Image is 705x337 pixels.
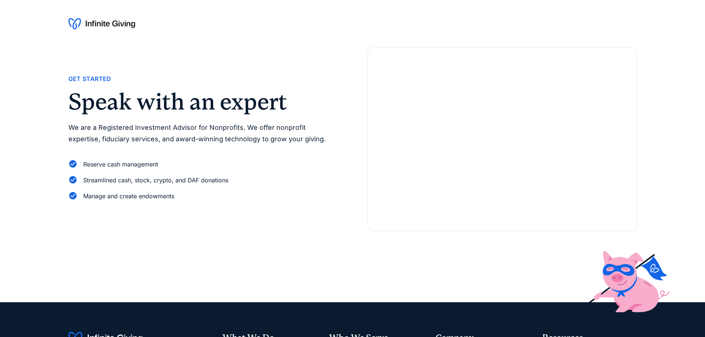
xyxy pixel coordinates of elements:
[380,71,625,219] iframe: Form 0
[83,159,158,169] div: Reserve cash management
[68,90,338,113] h2: Speak with an expert
[68,74,111,84] div: Get Started
[83,191,174,201] div: Manage and create endowments
[68,122,338,145] p: We are a Registered Investment Advisor for Nonprofits. We offer nonprofit expertise, fiduciary se...
[83,175,228,185] div: Streamlined cash, stock, crypto, and DAF donations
